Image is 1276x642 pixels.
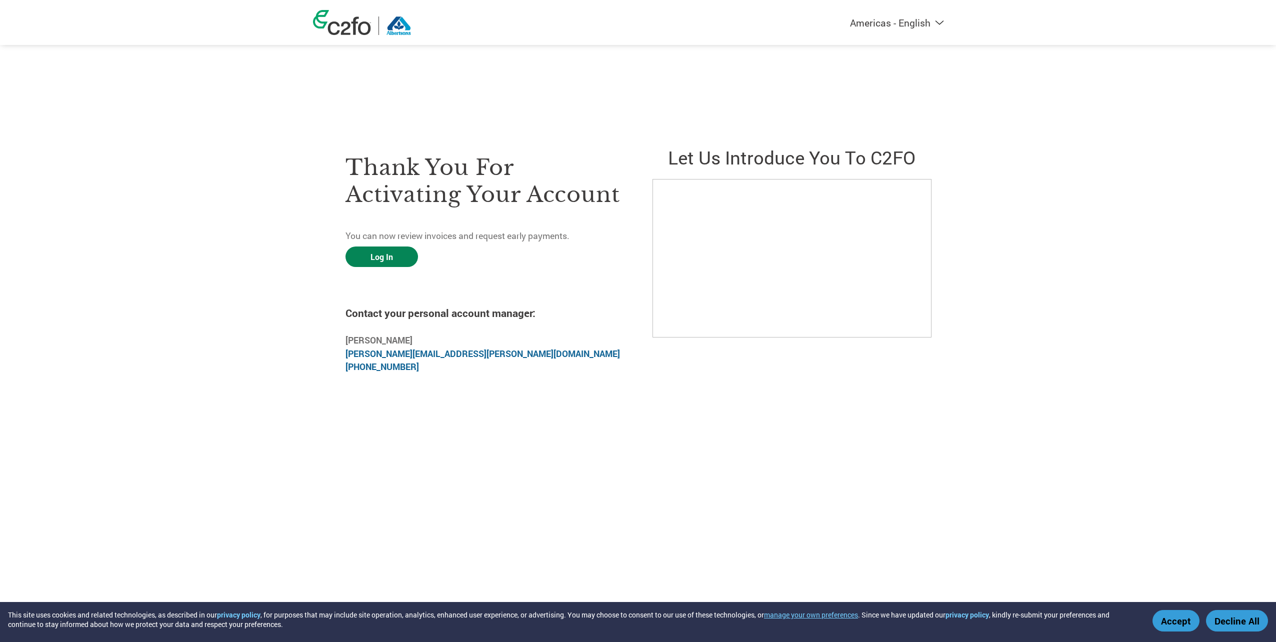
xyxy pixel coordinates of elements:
a: [PHONE_NUMBER] [345,361,419,372]
p: You can now review invoices and request early payments. [345,229,623,242]
button: Decline All [1206,610,1268,631]
h3: Thank you for activating your account [345,154,623,208]
div: This site uses cookies and related technologies, as described in our , for purposes that may incl... [8,610,1138,629]
img: Albertsons Companies [386,16,411,35]
img: c2fo logo [313,10,371,35]
b: [PERSON_NAME] [345,334,412,346]
a: [PERSON_NAME][EMAIL_ADDRESS][PERSON_NAME][DOMAIN_NAME] [345,348,620,359]
button: Accept [1152,610,1199,631]
a: Log In [345,246,418,267]
h2: Let us introduce you to C2FO [652,145,930,169]
a: privacy policy [217,610,260,619]
iframe: C2FO Introduction Video [652,179,931,337]
button: manage your own preferences [764,610,858,619]
h4: Contact your personal account manager: [345,306,623,320]
a: privacy policy [945,610,989,619]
